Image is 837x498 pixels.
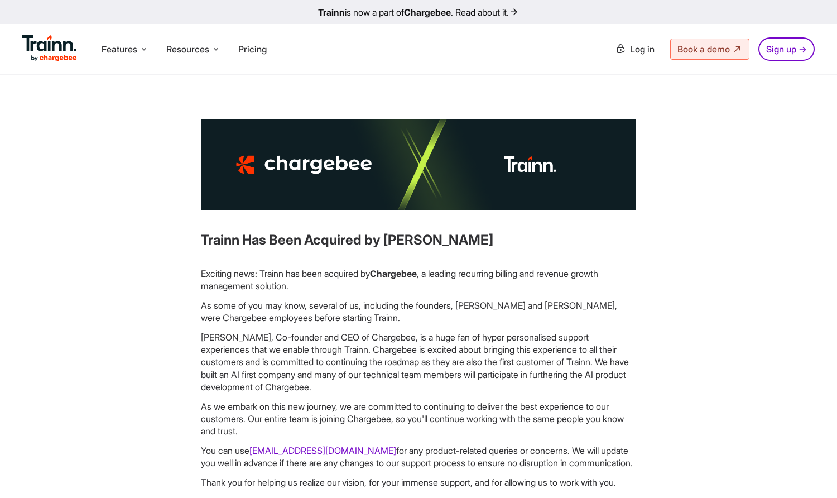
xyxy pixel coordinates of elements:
[201,476,636,489] p: Thank you for helping us realize our vision, for your immense support, and for allowing us to wor...
[201,444,636,470] p: You can use for any product-related queries or concerns. We will update you well in advance if th...
[102,43,137,55] span: Features
[166,43,209,55] span: Resources
[201,267,636,293] p: Exciting news: Trainn has been acquired by , a leading recurring billing and revenue growth manag...
[201,299,636,324] p: As some of you may know, several of us, including the founders, [PERSON_NAME] and [PERSON_NAME], ...
[609,39,661,59] a: Log in
[201,231,636,250] h3: Trainn Has Been Acquired by [PERSON_NAME]
[201,119,636,210] img: Partner Training built on Trainn | Buildops
[249,445,396,456] a: [EMAIL_ADDRESS][DOMAIN_NAME]
[201,331,636,394] p: [PERSON_NAME], Co-founder and CEO of Chargebee, is a huge fan of hyper personalised support exper...
[677,44,730,55] span: Book a demo
[404,7,451,18] b: Chargebee
[238,44,267,55] a: Pricing
[370,268,417,279] b: Chargebee
[22,35,77,62] img: Trainn Logo
[670,39,749,60] a: Book a demo
[758,37,815,61] a: Sign up →
[318,7,345,18] b: Trainn
[630,44,655,55] span: Log in
[201,400,636,438] p: As we embark on this new journey, we are committed to continuing to deliver the best experience t...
